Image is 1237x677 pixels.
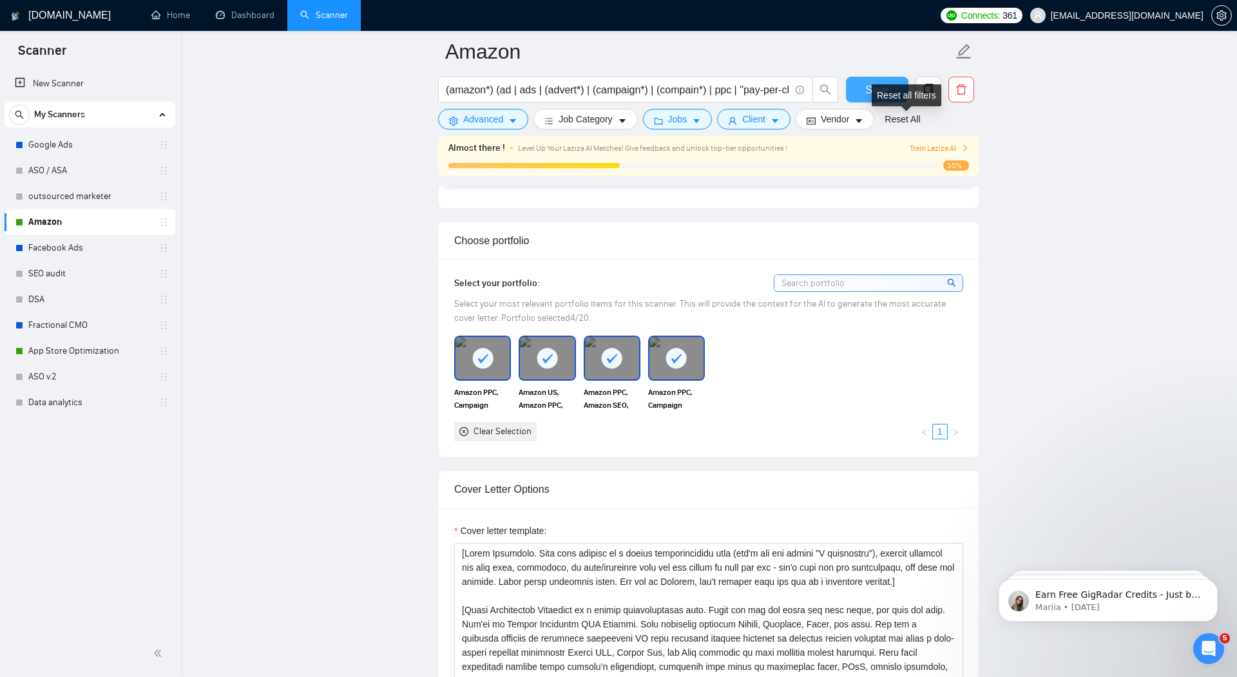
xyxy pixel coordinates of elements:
[946,10,957,21] img: upwork-logo.png
[28,184,151,209] a: outsourced marketer
[519,386,575,412] span: Amazon US, Amazon PPC, ACoS Reduction, Amazon Account Management
[533,109,637,129] button: barsJob Categorycaret-down
[648,386,705,412] span: Amazon PPC, Campaign Management & Optimization, Amazon Seller Central
[916,77,941,102] button: copy
[158,217,169,227] span: holder
[668,112,687,126] span: Jobs
[5,102,175,415] li: My Scanners
[917,424,932,439] li: Previous Page
[961,144,969,152] span: right
[28,338,151,364] a: App Store Optimization
[28,312,151,338] a: Fractional CMO
[742,112,765,126] span: Client
[544,116,553,126] span: bars
[28,261,151,287] a: SEO audit
[854,116,863,126] span: caret-down
[454,222,963,259] div: Choose portfolio
[158,269,169,279] span: holder
[28,132,151,158] a: Google Ads
[158,294,169,305] span: holder
[446,82,790,98] input: Search Freelance Jobs...
[948,424,963,439] li: Next Page
[518,144,787,153] span: Level Up Your Laziza AI Matches! Give feedback and unlock top-tier opportunities !
[28,287,151,312] a: DSA
[1002,8,1017,23] span: 361
[158,397,169,408] span: holder
[961,8,1000,23] span: Connects:
[1211,10,1232,21] a: setting
[807,116,816,126] span: idcard
[1220,633,1230,644] span: 5
[438,109,528,129] button: settingAdvancedcaret-down
[10,110,29,119] span: search
[463,112,503,126] span: Advanced
[943,160,969,171] span: 35%
[559,112,612,126] span: Job Category
[921,428,928,436] span: left
[28,235,151,261] a: Facebook Ads
[821,112,849,126] span: Vendor
[445,35,953,68] input: Scanner name...
[454,471,963,508] div: Cover Letter Options
[34,102,85,128] span: My Scanners
[454,298,946,323] span: Select your most relevant portfolio items for this scanner. This will provide the context for the...
[1193,633,1224,664] iframe: Intercom live chat
[158,243,169,253] span: holder
[474,424,532,439] div: Clear Selection
[865,82,888,98] span: Save
[158,140,169,150] span: holder
[158,166,169,176] span: holder
[717,109,791,129] button: userClientcaret-down
[774,275,963,291] input: Search portfolio
[948,77,974,102] button: delete
[158,372,169,382] span: holder
[933,424,947,439] a: 1
[955,43,972,60] span: edit
[885,112,920,126] a: Reset All
[153,647,166,660] span: double-left
[28,390,151,415] a: Data analytics
[28,158,151,184] a: ASO / ASA
[643,109,713,129] button: folderJobscaret-down
[28,209,151,235] a: Amazon
[947,276,958,290] span: search
[948,424,963,439] button: right
[300,10,348,21] a: searchScanner
[952,428,959,436] span: right
[813,84,838,95] span: search
[872,84,941,106] div: Reset all filters
[449,116,458,126] span: setting
[1212,10,1231,21] span: setting
[618,116,627,126] span: caret-down
[448,141,505,155] span: Almost there !
[654,116,663,126] span: folder
[846,77,908,102] button: Save
[454,386,511,412] span: Amazon PPC, Campaign Optimization, Amazon Pay Per Click Advertising
[584,386,640,412] span: Amazon PPC, Amazon SEO, Campaign Management, Pay Per Click Advertising
[56,37,222,355] span: Earn Free GigRadar Credits - Just by Sharing Your Story! 💬 Want more credits for sending proposal...
[692,116,701,126] span: caret-down
[796,86,804,94] span: info-circle
[932,424,948,439] li: 1
[508,116,517,126] span: caret-down
[151,10,190,21] a: homeHome
[216,10,274,21] a: dashboardDashboard
[56,50,222,61] p: Message from Mariia, sent 6w ago
[812,77,838,102] button: search
[11,6,20,26] img: logo
[454,524,546,538] label: Cover letter template:
[917,424,932,439] button: left
[15,71,165,97] a: New Scanner
[796,109,874,129] button: idcardVendorcaret-down
[28,364,151,390] a: ASO v.2
[1033,11,1042,20] span: user
[9,104,30,125] button: search
[728,116,737,126] span: user
[910,142,969,155] button: Train Laziza AI
[771,116,780,126] span: caret-down
[454,278,540,289] span: Select your portfolio:
[949,84,973,95] span: delete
